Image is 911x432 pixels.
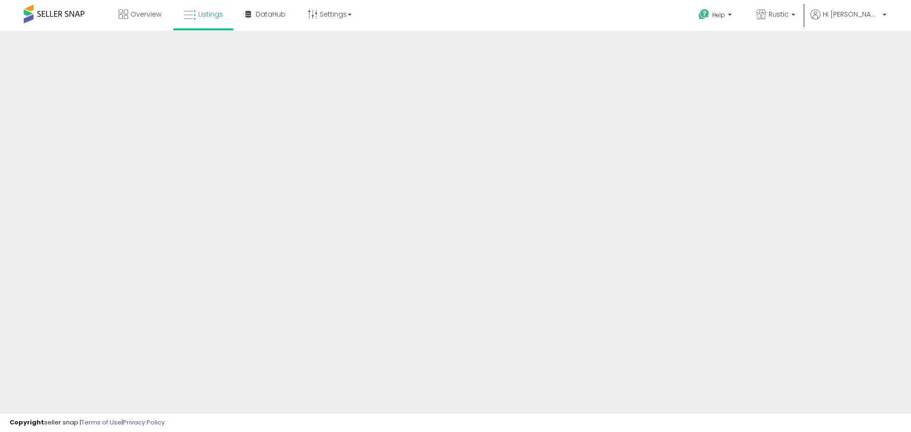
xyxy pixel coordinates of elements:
a: Hi [PERSON_NAME] [810,9,886,31]
a: Terms of Use [81,418,121,427]
div: seller snap | | [9,418,165,427]
a: Privacy Policy [123,418,165,427]
span: DataHub [256,9,286,19]
strong: Copyright [9,418,44,427]
a: Help [691,1,741,31]
i: Get Help [698,9,710,20]
span: Hi [PERSON_NAME] [823,9,880,19]
span: Listings [198,9,223,19]
span: Overview [130,9,161,19]
span: Rustic [769,9,789,19]
span: Help [712,11,725,19]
